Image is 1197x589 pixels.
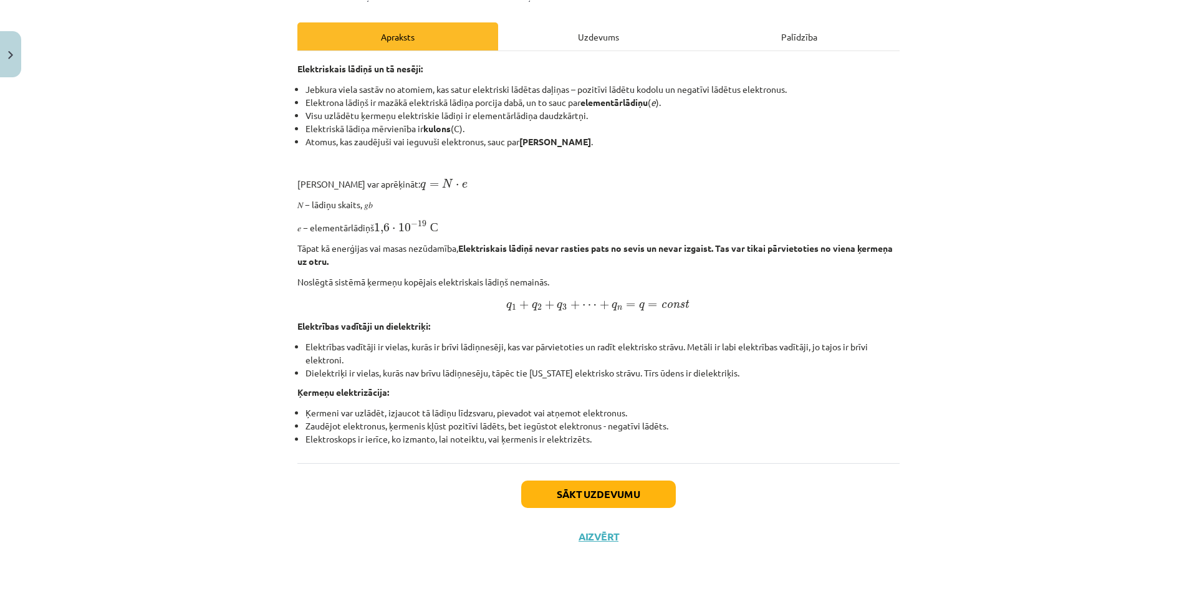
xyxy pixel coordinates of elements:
[305,109,900,122] li: Visu uzlādētu ķermeņu elektriskie lādiņi ir elementārlādiņa daudzkārtņi.
[8,51,13,59] img: icon-close-lesson-0947bae3869378f0d4975bcd49f059093ad1ed9edebbc8119c70593378902aed.svg
[297,275,900,289] p: Noslēgtā sistēmā ķermeņu kopējais elektriskais lādiņš nemainās.
[648,303,657,308] span: =
[639,302,645,310] span: q
[519,136,591,147] b: [PERSON_NAME]
[532,302,537,310] span: q
[506,302,512,310] span: q
[392,227,395,231] span: ⋅
[626,303,635,308] span: =
[398,223,411,232] span: 10
[557,302,562,310] span: q
[297,219,900,234] p: 𝑒 − elementārlādiņš
[418,221,426,227] span: 19
[537,304,542,310] span: 2
[383,223,390,232] span: 6
[297,198,900,211] p: 𝑁 − lādiņu skaits, 𝑔𝑏
[498,22,699,50] div: Uzdevums
[305,135,900,148] li: Atomus, kas zaudējuši vai ieguvuši elektronus, sauc par .
[600,300,609,309] span: +
[297,242,900,268] p: Tāpat kā enerģijas vai masas nezūdamība,
[442,179,453,188] span: N
[374,223,380,232] span: 1
[297,242,893,267] b: Elektriskais lādiņš nevar rasties pats no sevis un nevar izgaist. Tas var tikai pārvietoties no v...
[512,304,516,310] span: 1
[305,406,900,419] li: Ķermeni var uzlādēt, izjaucot tā lādiņu līdzsvaru, pievadot vai atņemot elektronus.
[420,182,426,190] span: q
[430,183,439,188] span: =
[305,122,900,135] li: Elektriskā lādiņa mērvienība ir (С).
[661,300,689,309] span: const
[305,433,900,446] li: Elektroskops ir ierīce, ko izmanto, lai noteiktu, vai ķermenis ir elektrizēts.
[651,97,656,108] em: e
[545,300,554,309] span: +
[430,227,437,230] span: С
[570,300,580,309] span: +
[423,123,451,134] b: kulons
[297,22,498,50] div: Apraksts
[699,22,900,50] div: Palīdzība
[297,175,900,191] p: [PERSON_NAME] var aprēķināt:
[462,182,468,188] span: e
[617,306,622,310] span: n
[305,340,900,366] li: Elektrības vadītāji ir vielas, kurās ir brīvi lādiņnesēji, kas var pārvietoties un radīt elektris...
[580,97,648,108] b: elementārlādiņu
[562,304,567,310] span: 3
[297,63,423,74] b: Elektriskais lādiņš un tā nesēji:
[519,300,529,309] span: +
[380,227,383,234] span: ,
[297,386,389,398] b: Ķermeņu elektrizācija:
[411,221,418,227] span: −
[575,530,622,543] button: Aizvērt
[521,481,676,508] button: Sākt uzdevumu
[305,83,900,96] li: Jebkura viela sastāv no atomiem, kas satur elektriski lādētas daļiņas – pozitīvi lādētu kodolu un...
[612,302,617,310] span: q
[456,184,459,188] span: ⋅
[297,320,430,332] b: Elektrības vadītāji un dielektriķi:
[305,96,900,109] li: Elektrona lādiņš ir mazākā elektriskā lādiņa porcija dabā, un to sauc par ( ).
[305,366,900,380] li: Dielektriķi ir vielas, kurās nav brīvu lādiņnesēju, tāpēc tie [US_STATE] elektrisko strāvu. Tīrs ...
[582,304,597,308] span: ⋯
[305,419,900,433] li: Zaudējot elektronus, ķermenis kļūst pozitīvi lādēts, bet iegūstot elektronus - negatīvi lādēts.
